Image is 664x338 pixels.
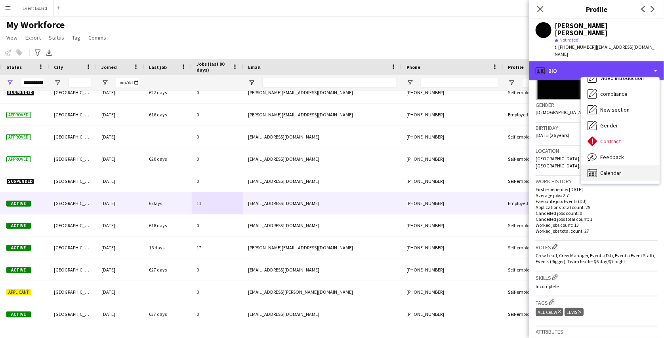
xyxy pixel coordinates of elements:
div: [PHONE_NUMBER] [402,215,503,236]
span: Contract [600,138,621,145]
div: 622 days [144,82,192,103]
span: View [6,34,17,41]
div: Self-employed Crew [503,126,554,148]
div: 627 days [144,259,192,281]
div: 618 days [144,215,192,236]
span: New section [600,106,630,113]
div: [DATE] [97,237,144,258]
span: Not rated [559,37,578,43]
div: [PHONE_NUMBER] [402,303,503,325]
div: [DATE] [97,104,144,125]
span: Gender [600,122,618,129]
div: Self-employed Crew [503,303,554,325]
span: [DEMOGRAPHIC_DATA] [536,109,583,115]
span: t. [PHONE_NUMBER] [555,44,596,50]
div: Self-employed Crew [503,237,554,258]
div: [EMAIL_ADDRESS][DOMAIN_NAME] [243,192,402,214]
div: [GEOGRAPHIC_DATA] [49,104,97,125]
div: New section [581,102,660,118]
div: Gender [581,118,660,133]
div: [PHONE_NUMBER] [402,237,503,258]
div: 0 [192,259,243,281]
div: [PHONE_NUMBER] [402,170,503,192]
div: [DATE] [97,259,144,281]
h3: Profile [529,4,664,14]
div: [GEOGRAPHIC_DATA] [49,259,97,281]
div: 0 [192,82,243,103]
span: [GEOGRAPHIC_DATA], [GEOGRAPHIC_DATA], [GEOGRAPHIC_DATA], [GEOGRAPHIC_DATA], 0000 [536,156,636,169]
button: Open Filter Menu [406,79,414,86]
div: [PERSON_NAME] [PERSON_NAME] [555,22,658,36]
span: Comms [88,34,106,41]
div: [GEOGRAPHIC_DATA] [49,237,97,258]
div: Levis [565,308,583,316]
span: Active [6,267,31,273]
div: Video Introduction [581,70,660,86]
div: 0 [192,170,243,192]
span: Suspended [6,90,34,96]
span: Joined [101,64,117,70]
div: [PHONE_NUMBER] [402,192,503,214]
p: Average jobs: 2.7 [536,192,658,198]
input: Profile Filter Input [522,78,549,87]
div: 637 days [144,303,192,325]
div: [GEOGRAPHIC_DATA] [49,215,97,236]
span: Crew Lead, Crew Manager, Events (DJ), Events (Event Staff), Events (Rigger), Team leader $6 day/$... [536,253,656,264]
a: Tag [69,32,84,43]
div: [GEOGRAPHIC_DATA] [49,303,97,325]
span: Active [6,201,31,207]
input: Joined Filter Input [116,78,139,87]
span: Jobs (last 90 days) [197,61,229,73]
button: Open Filter Menu [101,79,109,86]
div: [EMAIL_ADDRESS][DOMAIN_NAME] [243,170,402,192]
div: Contract [581,133,660,149]
span: Last job [149,64,167,70]
div: Self-employed Crew [503,259,554,281]
input: City Filter Input [68,78,92,87]
div: [EMAIL_ADDRESS][DOMAIN_NAME] [243,148,402,170]
div: Self-employed Crew [503,281,554,303]
div: [PHONE_NUMBER] [402,259,503,281]
div: 620 days [144,148,192,170]
div: [DATE] [97,126,144,148]
div: [DATE] [97,303,144,325]
div: Bio [529,61,664,80]
span: Approved [6,112,31,118]
button: Open Filter Menu [6,79,13,86]
div: 0 [192,215,243,236]
span: Video Introduction [600,74,644,82]
div: [EMAIL_ADDRESS][PERSON_NAME][DOMAIN_NAME] [243,281,402,303]
h3: Location [536,147,658,154]
div: [DATE] [97,82,144,103]
span: | [EMAIL_ADDRESS][DOMAIN_NAME] [555,44,655,57]
div: [PHONE_NUMBER] [402,126,503,148]
p: Worked jobs count: 13 [536,222,658,228]
span: City [54,64,63,70]
span: Active [6,245,31,251]
p: Cancelled jobs total count: 1 [536,216,658,222]
div: [PERSON_NAME][EMAIL_ADDRESS][DOMAIN_NAME] [243,82,402,103]
div: [EMAIL_ADDRESS][DOMAIN_NAME] [243,303,402,325]
p: Favourite job: Events (DJ) [536,198,658,204]
span: Feedback [600,154,624,161]
div: Employed Crew [503,192,554,214]
div: [PERSON_NAME][EMAIL_ADDRESS][DOMAIN_NAME] [243,237,402,258]
span: Profile [508,64,524,70]
div: 0 [192,126,243,148]
div: compliance [581,86,660,102]
button: Event Board [16,0,54,16]
span: Tag [72,34,80,41]
div: [EMAIL_ADDRESS][DOMAIN_NAME] [243,259,402,281]
span: Email [248,64,261,70]
div: Calendar [581,165,660,181]
div: 0 [192,303,243,325]
p: Incomplete [536,283,658,289]
h3: Birthday [536,124,658,131]
a: Export [22,32,44,43]
h3: Gender [536,101,658,108]
span: Approved [6,156,31,162]
a: View [3,32,21,43]
a: Comms [85,32,109,43]
input: Email Filter Input [262,78,397,87]
a: Status [46,32,67,43]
